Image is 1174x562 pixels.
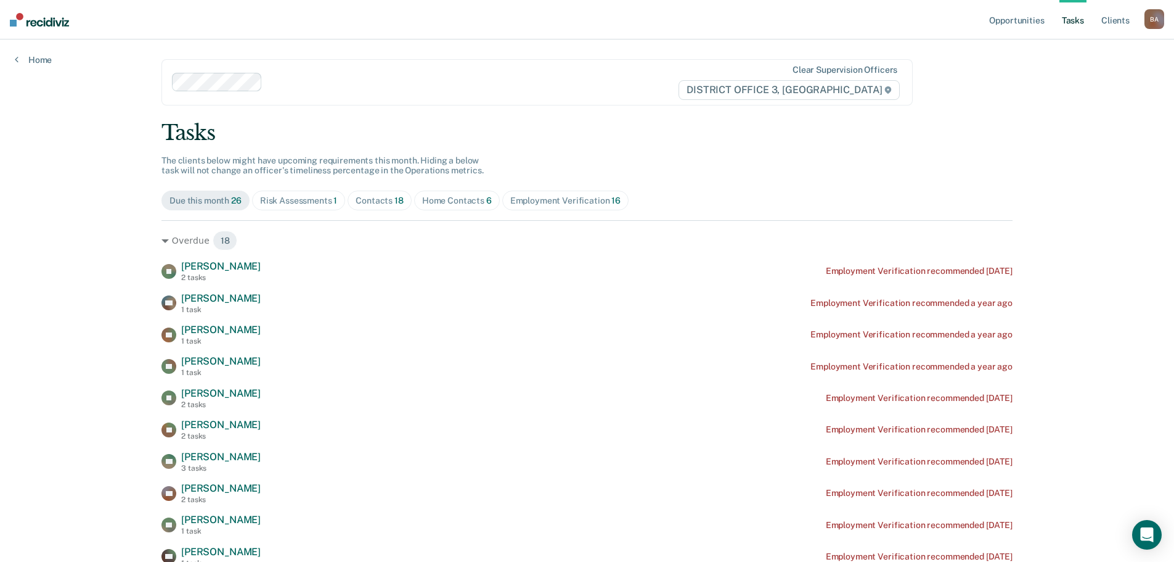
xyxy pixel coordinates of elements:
span: [PERSON_NAME] [181,355,261,367]
span: [PERSON_NAME] [181,546,261,558]
div: Employment Verification recommended [DATE] [826,488,1013,498]
div: Tasks [161,120,1013,146]
span: The clients below might have upcoming requirements this month. Hiding a below task will not chang... [161,155,484,176]
span: 6 [486,196,492,205]
div: Employment Verification recommended [DATE] [826,393,1013,403]
span: [PERSON_NAME] [181,292,261,304]
div: Employment Verification recommended [DATE] [826,552,1013,562]
div: 3 tasks [181,464,261,473]
span: 1 [333,196,337,205]
div: 2 tasks [181,432,261,440]
div: Employment Verification recommended [DATE] [826,424,1013,435]
div: 1 task [181,527,261,535]
div: Employment Verification recommended [DATE] [826,266,1013,276]
div: 2 tasks [181,495,261,504]
span: [PERSON_NAME] [181,482,261,494]
span: [PERSON_NAME] [181,260,261,272]
div: Employment Verification recommended a year ago [810,298,1013,308]
span: [PERSON_NAME] [181,324,261,336]
div: Due this month [169,196,242,206]
div: Open Intercom Messenger [1132,520,1162,550]
span: 16 [611,196,621,205]
div: B A [1144,9,1164,29]
a: Home [15,54,52,65]
button: BA [1144,9,1164,29]
span: [PERSON_NAME] [181,514,261,526]
div: 1 task [181,368,261,377]
span: 18 [213,231,238,250]
div: Employment Verification recommended [DATE] [826,457,1013,467]
div: Employment Verification [510,196,621,206]
img: Recidiviz [10,13,69,27]
div: 1 task [181,337,261,345]
div: Clear supervision officers [793,65,897,75]
div: Employment Verification recommended a year ago [810,362,1013,372]
span: [PERSON_NAME] [181,387,261,399]
span: DISTRICT OFFICE 3, [GEOGRAPHIC_DATA] [679,80,900,100]
div: Employment Verification recommended [DATE] [826,520,1013,531]
div: Overdue 18 [161,231,1013,250]
div: Contacts [356,196,404,206]
span: 26 [231,196,242,205]
div: Risk Assessments [260,196,338,206]
div: 2 tasks [181,400,261,409]
span: [PERSON_NAME] [181,451,261,463]
span: [PERSON_NAME] [181,419,261,431]
div: 2 tasks [181,273,261,282]
div: Employment Verification recommended a year ago [810,329,1013,340]
div: Home Contacts [422,196,492,206]
div: 1 task [181,305,261,314]
span: 18 [394,196,404,205]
